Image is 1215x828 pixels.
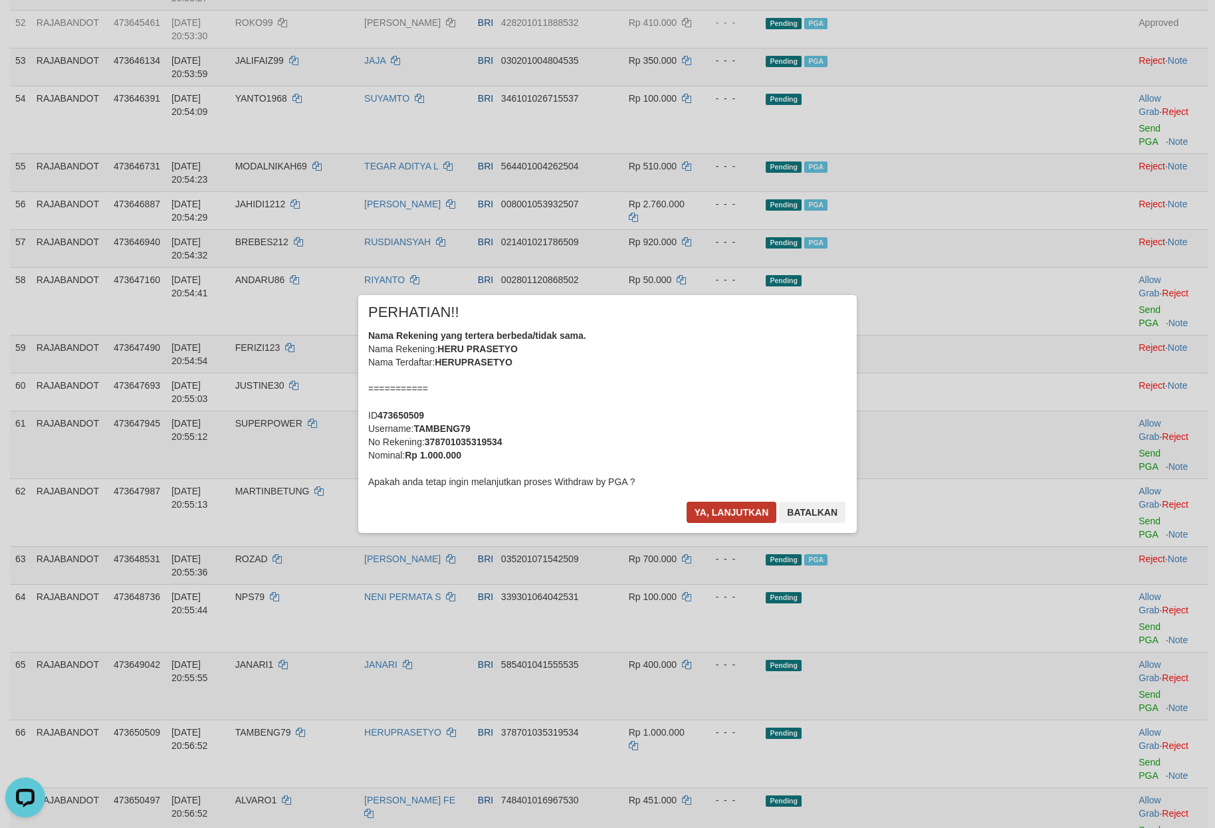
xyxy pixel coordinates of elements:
[687,502,777,523] button: Ya, lanjutkan
[437,344,518,354] b: HERU PRASETYO
[779,502,845,523] button: Batalkan
[425,437,502,447] b: 378701035319534
[368,306,459,319] span: PERHATIAN!!
[368,330,586,341] b: Nama Rekening yang tertera berbeda/tidak sama.
[435,357,512,367] b: HERUPRASETYO
[368,329,847,488] div: Nama Rekening: Nama Terdaftar: =========== ID Username: No Rekening: Nominal: Apakah anda tetap i...
[405,450,461,461] b: Rp 1.000.000
[413,423,470,434] b: TAMBENG79
[378,410,424,421] b: 473650509
[5,5,45,45] button: Open LiveChat chat widget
